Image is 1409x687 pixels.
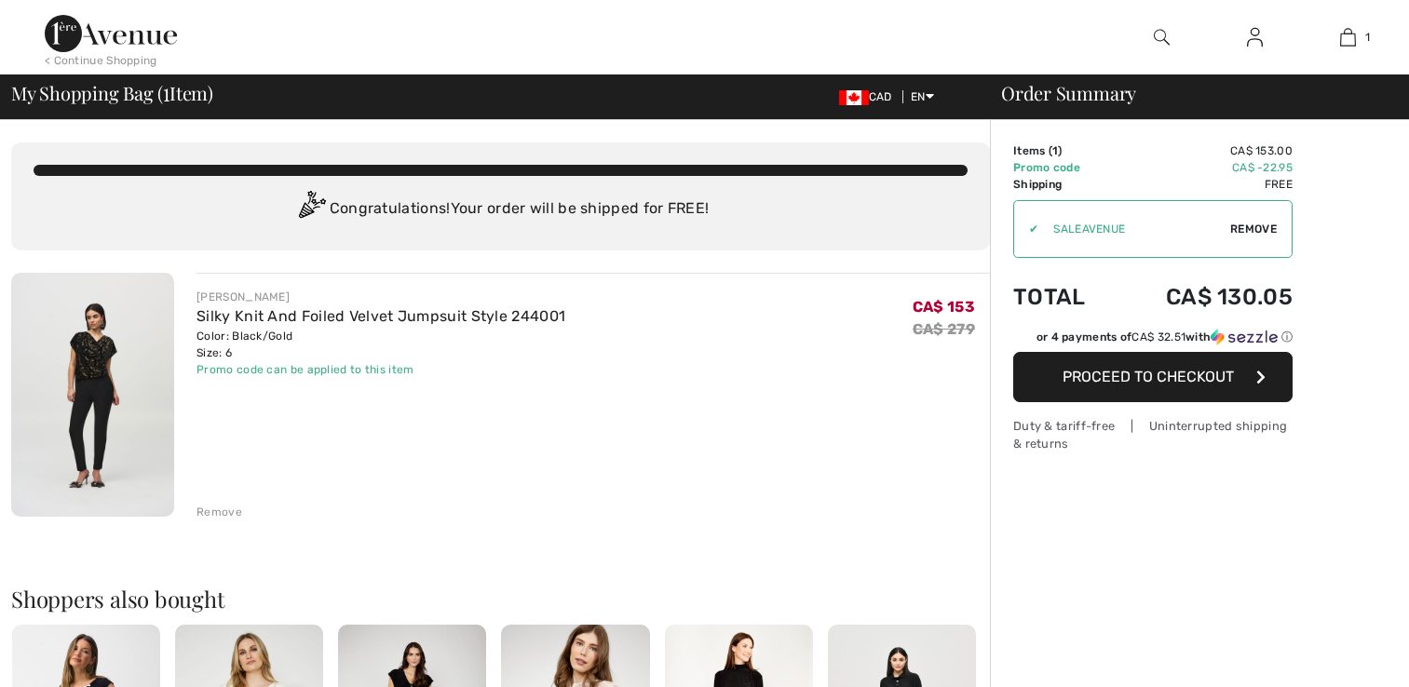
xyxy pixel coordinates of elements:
span: 1 [1365,29,1370,46]
div: Duty & tariff-free | Uninterrupted shipping & returns [1013,417,1293,452]
input: Promo code [1038,201,1230,257]
img: Canadian Dollar [839,90,869,105]
div: Congratulations! Your order will be shipped for FREE! [34,191,968,228]
a: Silky Knit And Foiled Velvet Jumpsuit Style 244001 [196,307,565,325]
td: CA$ 130.05 [1115,265,1293,329]
s: CA$ 279 [913,320,975,338]
div: or 4 payments of with [1036,329,1293,345]
span: 1 [1052,144,1058,157]
span: CAD [839,90,900,103]
td: Shipping [1013,176,1115,193]
a: 1 [1302,26,1393,48]
img: My Bag [1340,26,1356,48]
span: CA$ 153 [913,298,975,316]
img: Congratulation2.svg [292,191,330,228]
div: Promo code can be applied to this item [196,361,565,378]
img: My Info [1247,26,1263,48]
span: EN [911,90,934,103]
span: Proceed to Checkout [1063,368,1234,385]
td: CA$ -22.95 [1115,159,1293,176]
td: Free [1115,176,1293,193]
div: or 4 payments ofCA$ 32.51withSezzle Click to learn more about Sezzle [1013,329,1293,352]
div: < Continue Shopping [45,52,157,69]
span: 1 [163,79,169,103]
td: Total [1013,265,1115,329]
span: CA$ 32.51 [1131,330,1185,343]
img: 1ère Avenue [45,15,177,52]
button: Proceed to Checkout [1013,352,1293,402]
img: Sezzle [1211,329,1278,345]
h2: Shoppers also bought [11,587,990,610]
div: [PERSON_NAME] [196,289,565,305]
td: Items ( ) [1013,142,1115,159]
span: My Shopping Bag ( Item) [11,84,213,102]
span: Remove [1230,221,1277,237]
div: Order Summary [979,84,1398,102]
div: Color: Black/Gold Size: 6 [196,328,565,361]
img: Silky Knit And Foiled Velvet Jumpsuit Style 244001 [11,273,174,517]
td: CA$ 153.00 [1115,142,1293,159]
img: search the website [1154,26,1170,48]
a: Sign In [1232,26,1278,49]
div: Remove [196,504,242,520]
div: ✔ [1014,221,1038,237]
td: Promo code [1013,159,1115,176]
